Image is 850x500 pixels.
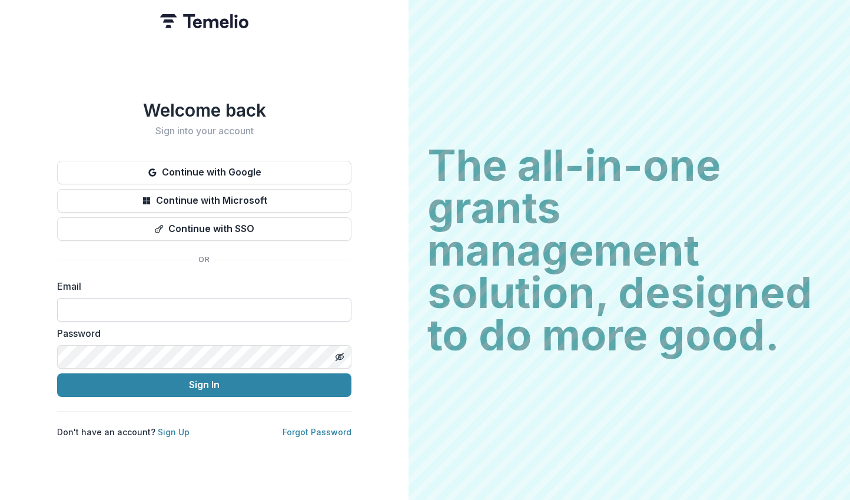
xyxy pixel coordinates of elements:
img: Temelio [160,14,248,28]
button: Continue with SSO [57,217,351,241]
a: Sign Up [158,427,190,437]
h1: Welcome back [57,100,351,121]
button: Sign In [57,373,351,397]
p: Don't have an account? [57,426,190,438]
label: Password [57,326,344,340]
a: Forgot Password [283,427,351,437]
button: Toggle password visibility [330,347,349,366]
h2: Sign into your account [57,125,351,137]
button: Continue with Google [57,161,351,184]
label: Email [57,279,344,293]
button: Continue with Microsoft [57,189,351,213]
